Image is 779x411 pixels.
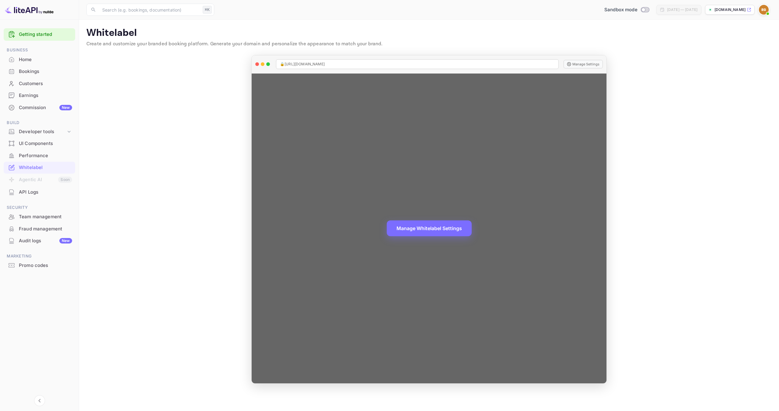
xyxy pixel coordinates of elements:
[4,54,75,66] div: Home
[4,119,75,126] span: Build
[4,204,75,211] span: Security
[4,235,75,247] div: Audit logsNew
[19,56,72,63] div: Home
[4,138,75,150] div: UI Components
[4,28,75,41] div: Getting started
[86,40,772,48] p: Create and customize your branded booking platform. Generate your domain and personalize the appe...
[19,152,72,159] div: Performance
[4,223,75,234] a: Fraud management
[19,213,72,220] div: Team management
[59,105,72,110] div: New
[19,104,72,111] div: Commission
[4,102,75,114] div: CommissionNew
[4,253,75,260] span: Marketing
[4,260,75,271] a: Promo codes
[604,6,638,13] span: Sandbox mode
[19,128,66,135] div: Developer tools
[4,90,75,101] a: Earnings
[19,164,72,171] div: Whitelabel
[714,7,746,12] p: [DOMAIN_NAME]
[564,60,603,68] button: Manage Settings
[759,5,769,15] img: Eduardo Granados
[4,47,75,54] span: Business
[4,260,75,271] div: Promo codes
[4,162,75,173] a: Whitelabel
[99,4,200,16] input: Search (e.g. bookings, documentation)
[19,262,72,269] div: Promo codes
[602,6,651,13] div: Switch to Production mode
[4,211,75,222] a: Team management
[280,61,325,67] span: 🔒 [URL][DOMAIN_NAME]
[4,186,75,198] a: API Logs
[387,220,472,236] button: Manage Whitelabel Settings
[4,78,75,90] div: Customers
[203,6,212,14] div: ⌘K
[19,237,72,244] div: Audit logs
[59,238,72,243] div: New
[4,211,75,223] div: Team management
[4,78,75,89] a: Customers
[19,140,72,147] div: UI Components
[4,126,75,137] div: Developer tools
[4,235,75,246] a: Audit logsNew
[34,395,45,406] button: Collapse navigation
[19,226,72,233] div: Fraud management
[4,66,75,78] div: Bookings
[19,68,72,75] div: Bookings
[4,138,75,149] a: UI Components
[4,162,75,174] div: Whitelabel
[19,189,72,196] div: API Logs
[19,80,72,87] div: Customers
[4,102,75,113] a: CommissionNew
[19,31,72,38] a: Getting started
[4,90,75,102] div: Earnings
[4,54,75,65] a: Home
[667,7,697,12] div: [DATE] — [DATE]
[19,92,72,99] div: Earnings
[5,5,54,15] img: LiteAPI logo
[4,150,75,161] a: Performance
[4,150,75,162] div: Performance
[4,66,75,77] a: Bookings
[86,27,772,39] p: Whitelabel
